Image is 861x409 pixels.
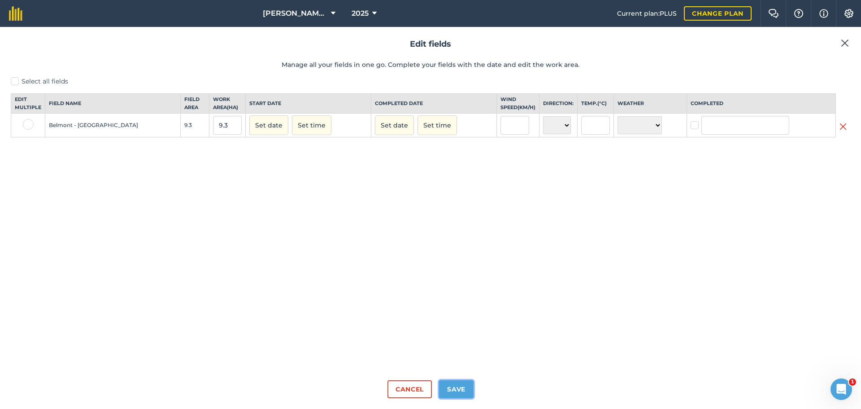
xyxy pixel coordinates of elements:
[839,121,847,132] img: svg+xml;base64,PHN2ZyB4bWxucz0iaHR0cDovL3d3dy53My5vcmcvMjAwMC9zdmciIHdpZHRoPSIyMiIgaGVpZ2h0PSIzMC...
[45,114,181,137] td: Belmont - [GEOGRAPHIC_DATA]
[617,9,677,18] span: Current plan : PLUS
[292,115,331,135] button: Set time
[11,60,850,70] p: Manage all your fields in one go. Complete your fields with the date and edit the work area.
[387,380,432,398] button: Cancel
[263,8,327,19] span: [PERSON_NAME] Contracting
[352,8,369,19] span: 2025
[841,38,849,48] img: svg+xml;base64,PHN2ZyB4bWxucz0iaHR0cDovL3d3dy53My5vcmcvMjAwMC9zdmciIHdpZHRoPSIyMiIgaGVpZ2h0PSIzMC...
[831,378,852,400] iframe: Intercom live chat
[793,9,804,18] img: A question mark icon
[417,115,457,135] button: Set time
[249,115,288,135] button: Set date
[578,94,614,114] th: Temp. ( ° C )
[439,380,474,398] button: Save
[819,8,828,19] img: svg+xml;base64,PHN2ZyB4bWxucz0iaHR0cDovL3d3dy53My5vcmcvMjAwMC9zdmciIHdpZHRoPSIxNyIgaGVpZ2h0PSIxNy...
[371,94,497,114] th: Completed date
[45,94,181,114] th: Field name
[687,94,835,114] th: Completed
[539,94,578,114] th: Direction:
[9,6,22,21] img: fieldmargin Logo
[497,94,539,114] th: Wind speed ( km/h )
[375,115,414,135] button: Set date
[181,94,209,114] th: Field Area
[11,94,45,114] th: Edit multiple
[614,94,687,114] th: Weather
[246,94,371,114] th: Start date
[849,378,856,386] span: 1
[844,9,854,18] img: A cog icon
[768,9,779,18] img: Two speech bubbles overlapping with the left bubble in the forefront
[684,6,752,21] a: Change plan
[11,38,850,51] h2: Edit fields
[209,94,246,114] th: Work area ( Ha )
[11,77,850,86] label: Select all fields
[181,114,209,137] td: 9.3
